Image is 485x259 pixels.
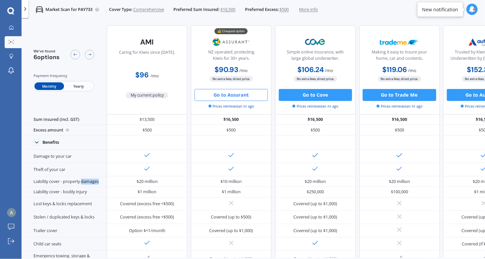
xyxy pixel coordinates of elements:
[135,70,149,80] b: $96
[26,150,107,163] div: Damage to your car
[408,68,417,73] span: / mo
[109,7,132,13] span: Cover Type:
[211,214,251,220] div: Covered (up to $500)
[294,76,337,82] span: No extra fees, direct price.
[33,73,94,79] div: Payment frequency
[133,7,164,13] span: Comprehensive
[107,125,187,135] div: $500
[107,115,187,125] div: $13,500
[214,28,248,34] div: 💰 Cheapest option
[127,35,167,49] img: AMI-text-1.webp
[26,176,107,187] div: Liability cover - property damages
[26,198,107,211] div: Lost keys & locks replacement
[378,76,421,82] span: No extra fees, direct price.
[210,76,253,82] span: No extra fees, direct price.
[195,89,268,101] button: Go to Assurant
[359,125,440,135] div: $500
[359,115,440,125] div: $16,500
[209,228,253,234] div: Covered (up to $1,000)
[305,179,326,185] div: $20 million
[26,125,107,135] div: Excess amount
[297,65,324,74] b: $106.24
[129,228,165,234] div: Option $<1/month
[26,224,107,237] div: Trailer cover
[7,208,16,217] img: ACg8ocKx7VzbiPQ__uw9YxhFtwLQas_JRFnCi1K-layoyPMiOeqFoBI=s96-c
[64,82,93,90] span: Yearly
[391,189,408,195] div: $100,000
[292,104,338,109] span: Prices retrieved an hr ago
[239,68,248,73] span: / mo
[245,7,279,13] span: Preferred Excess:
[34,82,64,90] span: Monthly
[120,201,174,207] div: Covered (excess free <$500)
[36,6,43,13] img: car.f15378c7a67c060ca3f3.svg
[307,189,324,195] div: $250,000
[279,7,289,13] span: $500
[293,228,337,234] div: Covered (up to $1,000)
[196,49,266,64] div: NZ operated; protecting Kiwis for 30+ years.
[212,35,251,49] img: Assurant.png
[45,7,92,13] p: Market Scan for PAY733
[222,189,241,195] div: $1 million
[33,48,60,54] span: We've found
[220,179,242,185] div: $10 million
[137,179,158,185] div: $20 million
[191,125,272,135] div: $500
[377,104,422,109] span: Prices retrieved an hr ago
[220,7,235,13] span: $16,500
[383,65,407,74] b: $119.06
[191,115,272,125] div: $16,500
[275,115,356,125] div: $16,500
[364,49,435,64] div: Making it easy to insure your home, car and contents.
[126,92,168,98] span: My current policy
[120,214,174,220] div: Covered (excess free <$500)
[214,65,238,74] b: $90.93
[209,104,254,109] span: Prices retrieved an hr ago
[26,237,107,251] div: Child car seats
[119,49,175,64] div: Caring for Kiwis since [DATE].
[293,201,337,207] div: Covered (up to $1,000)
[138,189,156,195] div: $1 million
[173,7,219,13] span: Preferred Sum Insured:
[279,89,352,101] button: Go to Cove
[380,35,419,49] img: Trademe.webp
[26,187,107,198] div: Liability cover - bodily injury
[33,53,60,61] span: 6 options
[325,68,333,73] span: / mo
[422,6,458,13] div: New notification
[296,35,335,49] img: Cove.webp
[363,89,436,101] button: Go to Trade Me
[151,73,159,79] span: / mo
[299,7,318,13] span: More info
[280,49,350,64] div: Simple online insurance, with large global underwriter.
[42,140,59,145] div: Benefits
[293,214,337,220] div: Covered (up to $1,000)
[26,163,107,176] div: Theft of your car
[26,211,107,224] div: Stolen / duplicated keys & locks
[275,125,356,135] div: $500
[26,115,107,125] div: Sum insured (incl. GST)
[389,179,410,185] div: $20 million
